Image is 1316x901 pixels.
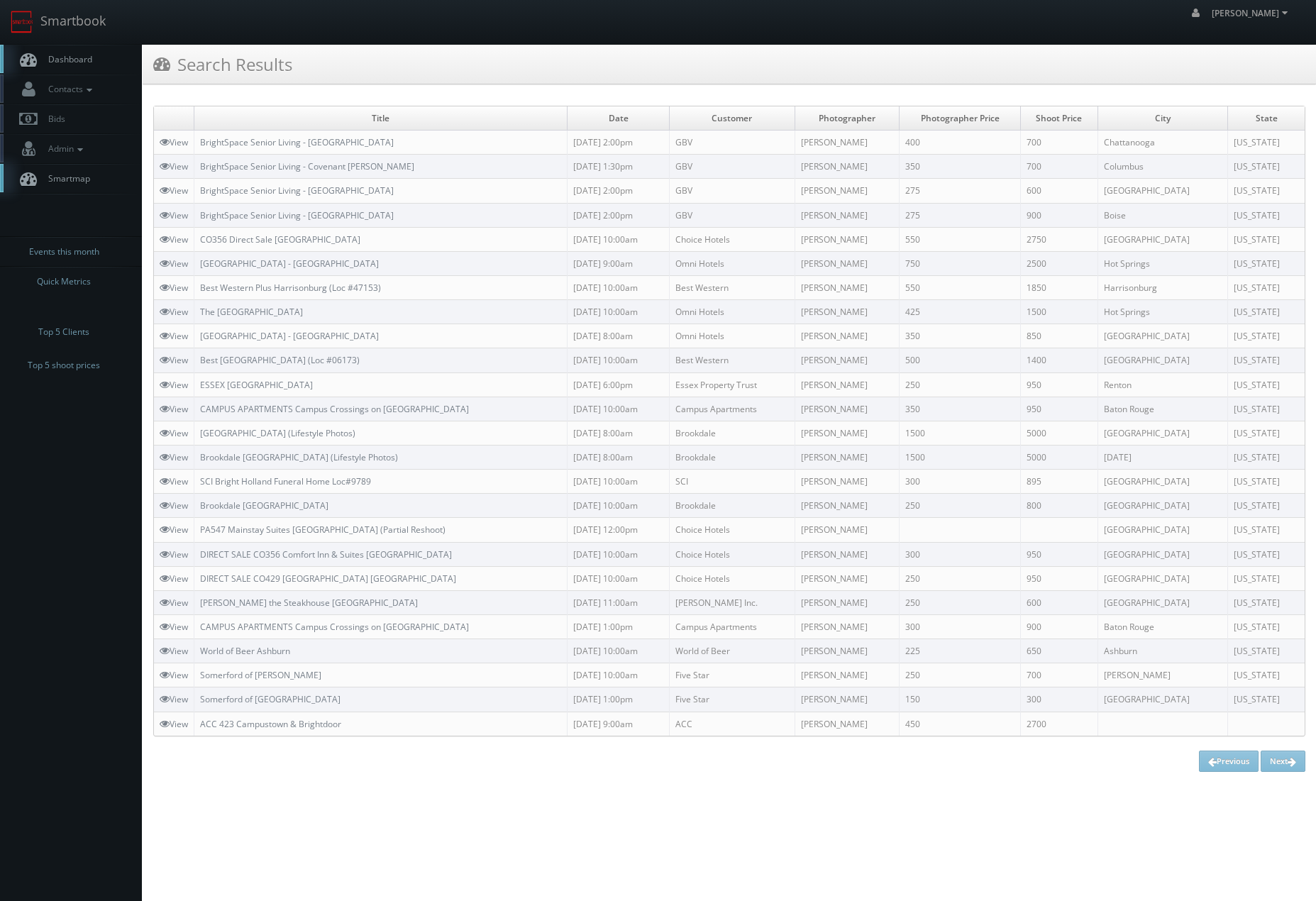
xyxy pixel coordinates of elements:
[670,445,795,469] td: Brookdale
[900,614,1020,639] td: 300
[795,542,900,566] td: [PERSON_NAME]
[1097,470,1227,494] td: [GEOGRAPHIC_DATA]
[568,348,670,372] td: [DATE] 10:00am
[900,227,1020,251] td: 550
[160,184,188,197] a: View
[1097,566,1227,590] td: [GEOGRAPHIC_DATA]
[795,300,900,324] td: [PERSON_NAME]
[160,548,188,560] a: View
[568,614,670,639] td: [DATE] 1:00pm
[160,475,188,487] a: View
[1097,372,1227,397] td: Renton
[795,348,900,372] td: [PERSON_NAME]
[568,639,670,663] td: [DATE] 10:00am
[670,663,795,687] td: Five Star
[200,645,290,657] a: World of Beer Ashburn
[900,470,1020,494] td: 300
[670,227,795,251] td: Choice Hotels
[1020,227,1097,251] td: 2750
[1020,203,1097,227] td: 900
[900,421,1020,445] td: 1500
[1228,131,1305,155] td: [US_STATE]
[900,324,1020,348] td: 350
[200,136,394,148] a: BrightSpace Senior Living - [GEOGRAPHIC_DATA]
[1020,445,1097,469] td: 5000
[1020,590,1097,614] td: 600
[900,712,1020,736] td: 450
[900,348,1020,372] td: 500
[200,693,341,705] a: Somerford of [GEOGRAPHIC_DATA]
[200,597,418,609] a: [PERSON_NAME] the Steakhouse [GEOGRAPHIC_DATA]
[900,663,1020,687] td: 250
[670,372,795,397] td: Essex Property Trust
[568,203,670,227] td: [DATE] 2:00pm
[670,179,795,203] td: GBV
[1228,300,1305,324] td: [US_STATE]
[568,687,670,712] td: [DATE] 1:00pm
[200,282,381,294] a: Best Western Plus Harrisonburg (Loc #47153)
[670,687,795,712] td: Five Star
[1097,518,1227,542] td: [GEOGRAPHIC_DATA]
[1097,663,1227,687] td: [PERSON_NAME]
[1020,494,1097,518] td: 800
[1228,470,1305,494] td: [US_STATE]
[795,324,900,348] td: [PERSON_NAME]
[160,451,188,463] a: View
[568,566,670,590] td: [DATE] 10:00am
[200,354,360,366] a: Best [GEOGRAPHIC_DATA] (Loc #06173)
[1020,470,1097,494] td: 895
[900,445,1020,469] td: 1500
[900,275,1020,299] td: 550
[670,712,795,736] td: ACC
[670,566,795,590] td: Choice Hotels
[153,52,292,77] h3: Search Results
[1228,590,1305,614] td: [US_STATE]
[900,131,1020,155] td: 400
[795,251,900,275] td: [PERSON_NAME]
[1020,324,1097,348] td: 850
[41,143,87,155] span: Admin
[1020,397,1097,421] td: 950
[1228,445,1305,469] td: [US_STATE]
[670,614,795,639] td: Campus Apartments
[200,621,469,633] a: CAMPUS APARTMENTS Campus Crossings on [GEOGRAPHIC_DATA]
[1228,372,1305,397] td: [US_STATE]
[1020,687,1097,712] td: 300
[160,573,188,585] a: View
[1097,421,1227,445] td: [GEOGRAPHIC_DATA]
[1020,275,1097,299] td: 1850
[670,542,795,566] td: Choice Hotels
[200,330,379,342] a: [GEOGRAPHIC_DATA] - [GEOGRAPHIC_DATA]
[37,275,91,289] span: Quick Metrics
[160,306,188,318] a: View
[41,83,96,95] span: Contacts
[670,470,795,494] td: SCI
[11,11,33,33] img: smartbook-logo.png
[670,106,795,131] td: Customer
[1228,179,1305,203] td: [US_STATE]
[1097,542,1227,566] td: [GEOGRAPHIC_DATA]
[1020,300,1097,324] td: 1500
[795,106,900,131] td: Photographer
[1097,275,1227,299] td: Harrisonburg
[41,113,65,125] span: Bids
[795,614,900,639] td: [PERSON_NAME]
[670,300,795,324] td: Omni Hotels
[670,324,795,348] td: Omni Hotels
[160,693,188,705] a: View
[200,306,303,318] a: The [GEOGRAPHIC_DATA]
[568,275,670,299] td: [DATE] 10:00am
[1097,614,1227,639] td: Baton Rouge
[160,403,188,415] a: View
[795,227,900,251] td: [PERSON_NAME]
[1020,131,1097,155] td: 700
[1228,227,1305,251] td: [US_STATE]
[900,494,1020,518] td: 250
[900,687,1020,712] td: 150
[670,397,795,421] td: Campus Apartments
[670,590,795,614] td: [PERSON_NAME] Inc.
[200,209,394,221] a: BrightSpace Senior Living - [GEOGRAPHIC_DATA]
[160,427,188,439] a: View
[1020,251,1097,275] td: 2500
[795,445,900,469] td: [PERSON_NAME]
